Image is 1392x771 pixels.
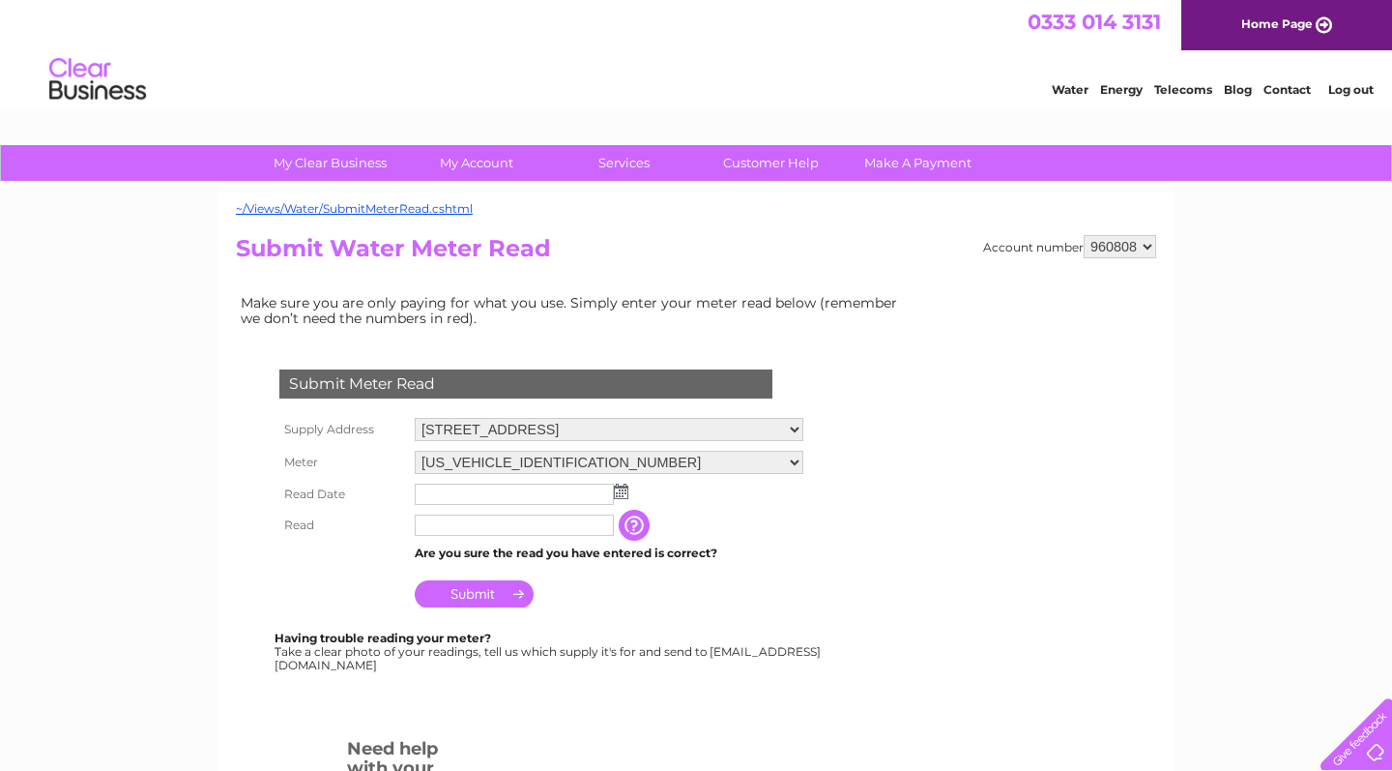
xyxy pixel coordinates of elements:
div: Account number [983,235,1156,258]
th: Supply Address [275,413,410,446]
a: Contact [1263,82,1311,97]
a: Telecoms [1154,82,1212,97]
h2: Submit Water Meter Read [236,235,1156,272]
a: Customer Help [691,145,851,181]
th: Read Date [275,479,410,510]
a: Make A Payment [838,145,998,181]
div: Clear Business is a trading name of Verastar Limited (registered in [GEOGRAPHIC_DATA] No. 3667643... [241,11,1154,94]
input: Submit [415,580,534,608]
div: Take a clear photo of your readings, tell us which supply it's for and send to [EMAIL_ADDRESS][DO... [275,632,824,671]
a: Log out [1328,82,1374,97]
img: logo.png [48,50,147,109]
td: Are you sure the read you have entered is correct? [410,541,808,566]
b: Having trouble reading your meter? [275,631,491,645]
a: Water [1052,82,1088,97]
div: Submit Meter Read [279,370,772,399]
a: 0333 014 3131 [1028,10,1161,34]
input: Information [619,510,653,541]
a: Services [544,145,704,181]
td: Make sure you are only paying for what you use. Simply enter your meter read below (remember we d... [236,290,913,331]
a: Blog [1224,82,1252,97]
img: ... [614,484,628,499]
a: My Clear Business [250,145,410,181]
a: ~/Views/Water/SubmitMeterRead.cshtml [236,201,473,216]
th: Meter [275,446,410,479]
th: Read [275,510,410,541]
a: My Account [397,145,557,181]
a: Energy [1100,82,1143,97]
